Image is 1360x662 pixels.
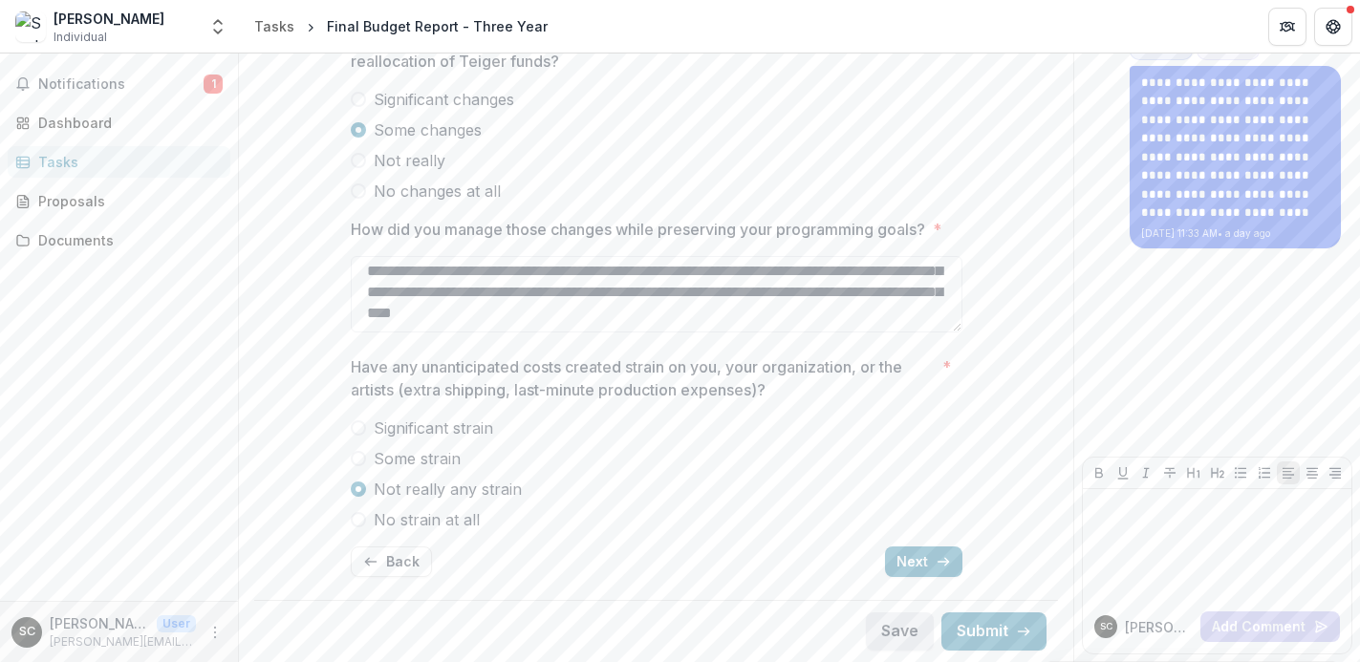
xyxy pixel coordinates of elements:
button: Add Comment [1200,611,1340,642]
button: Submit [941,612,1047,651]
span: Significant strain [374,416,493,439]
div: Dashboard [38,113,215,133]
button: Ordered List [1253,461,1276,484]
button: Strike [1158,461,1181,484]
a: Documents [8,224,230,256]
p: [PERSON_NAME] [50,613,149,633]
span: No changes at all [374,180,501,203]
span: 1 [204,75,223,94]
div: SOPHIA COSMADOPOULOS [19,626,35,638]
p: User [157,615,196,632]
span: Not really any strain [374,478,522,501]
span: Individual [54,29,107,46]
a: Tasks [8,146,230,178]
span: Notifications [38,76,204,93]
button: Align Right [1324,461,1347,484]
div: [PERSON_NAME] [54,9,164,29]
button: Get Help [1314,8,1352,46]
span: Some changes [374,118,482,141]
nav: breadcrumb [247,12,555,40]
p: [PERSON_NAME] [1125,617,1193,637]
span: Some strain [374,447,461,470]
button: Align Center [1301,461,1324,484]
p: Have any unanticipated costs created strain on you, your organization, or the artists (extra ship... [351,355,935,401]
button: Italicize [1134,461,1157,484]
button: Save [866,612,934,651]
button: Next [885,546,962,577]
button: Notifications1 [8,69,230,99]
div: Documents [38,230,215,250]
span: Significant changes [374,88,514,111]
a: Dashboard [8,107,230,139]
button: Bullet List [1229,461,1252,484]
button: Underline [1112,461,1134,484]
div: SOPHIA COSMADOPOULOS [1100,622,1112,631]
button: Heading 2 [1206,461,1229,484]
div: Tasks [254,16,294,36]
button: Partners [1268,8,1306,46]
div: Proposals [38,191,215,211]
span: No strain at all [374,508,480,531]
div: Final Budget Report - Three Year [327,16,548,36]
button: Heading 1 [1182,461,1205,484]
span: Not really [374,149,445,172]
button: Bold [1088,461,1111,484]
button: Back [351,546,432,577]
button: Align Left [1277,461,1300,484]
div: Tasks [38,152,215,172]
button: More [204,621,227,644]
a: Proposals [8,185,230,217]
p: [PERSON_NAME][EMAIL_ADDRESS][DOMAIN_NAME] [50,633,196,651]
a: Tasks [247,12,302,40]
button: Open entity switcher [205,8,231,46]
p: [DATE] 11:33 AM • a day ago [1141,226,1329,241]
img: Sophia Cosmadopoulos [15,11,46,42]
p: How did you manage those changes while preserving your programming goals? [351,218,925,241]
